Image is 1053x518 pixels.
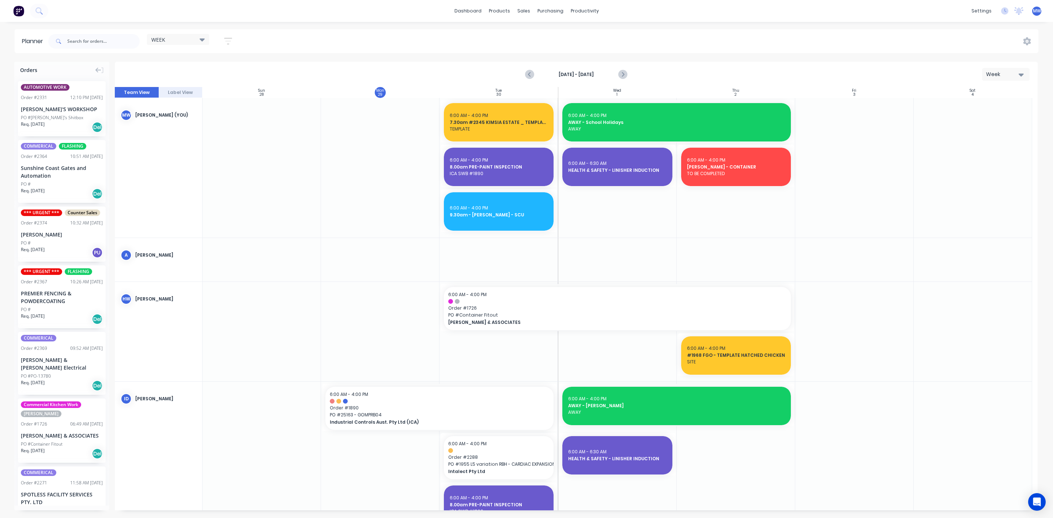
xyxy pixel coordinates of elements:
span: Industrial Controls Aust. Pty Ltd (ICA) [330,419,527,426]
span: AWAY [568,409,785,416]
span: COMMERICAL [21,335,56,341]
div: 06:49 AM [DATE] [70,421,103,427]
div: Del [92,314,103,325]
span: 6:00 AM - 4:00 PM [450,112,488,118]
div: [PERSON_NAME] & [PERSON_NAME] Electrical [21,356,103,371]
span: 6:00 AM - 4:00 PM [568,396,607,402]
div: [PERSON_NAME]'S WORKSHOP [21,105,103,113]
div: 4 [971,93,974,97]
div: 09:52 AM [DATE] [70,345,103,352]
div: 30 [496,93,501,97]
div: Sun [258,88,265,93]
span: MW [1033,8,1041,14]
div: [PERSON_NAME] (You) [135,112,196,118]
div: Order # 2331 [21,94,47,101]
span: AWAY - [PERSON_NAME] [568,402,785,409]
div: 28 [260,93,264,97]
div: MW [121,110,132,121]
span: Req. [DATE] [21,246,45,253]
div: settings [968,5,995,16]
span: Orders [20,66,37,74]
div: PO # [21,306,31,313]
a: dashboard [451,5,485,16]
span: 6:00 AM - 6:30 AM [568,449,607,455]
span: AUTOMOTIVE WORK [21,84,69,91]
span: Req. [DATE] [21,313,45,320]
span: PO # 25163 - GOMPRB04 [330,412,549,418]
div: Mon [376,88,384,93]
div: Sunshine Coast Gates and Automation [21,164,103,179]
div: [PERSON_NAME] [21,231,103,238]
div: Order # 2374 [21,220,47,226]
div: Del [92,448,103,459]
div: products [485,5,514,16]
span: HEALTH & SAFETY - LINISHER INDUCTION [568,167,666,174]
div: sales [514,5,534,16]
button: Week [982,68,1030,81]
span: COMMERICAL [21,143,56,150]
div: 3 [853,93,856,97]
span: ICA SWB #1890 [450,508,548,515]
span: Req. [DATE] [21,188,45,194]
span: COMMERICAL [21,469,56,476]
div: Del [92,380,103,391]
span: Commercial Kitchen Work [21,401,81,408]
div: Planner [22,37,47,46]
span: Req. [DATE] [21,121,45,128]
span: #1968 FGO - TEMPLATE HATCHED CHICKEN [687,352,785,359]
span: TO BE COMPLETED [687,170,785,177]
input: Search for orders... [67,34,140,49]
div: Open Intercom Messenger [1028,493,1046,511]
span: PO # Container Fitout [448,312,786,318]
div: Order # 2369 [21,345,47,352]
div: Wed [613,88,621,93]
div: 10:32 AM [DATE] [70,220,103,226]
span: PO # 1955 L5 variation RBH - CARDIAC EXPANSION [448,461,549,468]
div: Del [92,122,103,133]
div: PO #Container Fitout [21,441,63,447]
button: Team View [115,87,159,98]
div: [PERSON_NAME] & ASSOCIATES [21,432,103,439]
div: Order # 2364 [21,153,47,160]
div: PO # [21,181,31,188]
div: 2 [735,93,737,97]
div: PU [92,247,103,258]
div: 10:26 AM [DATE] [70,279,103,285]
span: 8.00am PRE-PAINT INSPECTION [450,164,548,170]
span: TEMPLATE [450,126,548,132]
div: Thu [732,88,739,93]
div: PO #[PERSON_NAME]'s Shitbox [21,114,83,121]
span: 8.00am PRE-PAINT INSPECTION [450,502,548,508]
div: Fri [852,88,856,93]
span: 6:00 AM - 6:30 AM [568,160,607,166]
div: PREMIER FENCING & POWDERCOATING [21,290,103,305]
span: 6:00 AM - 4:00 PM [450,205,488,211]
div: Order # 1726 [21,421,47,427]
span: WEEK [151,36,165,44]
span: Order # 1726 [448,305,786,311]
span: FLASHING [59,143,86,150]
div: Week [986,71,1020,78]
div: [PERSON_NAME] [135,396,196,402]
div: PO #PO-13780 [21,373,51,379]
div: Order # 2271 [21,480,47,486]
span: Req. [DATE] [21,447,45,454]
span: Order # 1890 [330,405,549,411]
span: Intalect Pty Ltd [448,468,539,475]
span: AWAY - School Holidays [568,119,785,126]
span: 6:00 AM - 4:00 PM [448,291,487,298]
span: HEALTH & SAFETY - LINISHER INDUCTION [568,455,666,462]
div: ID [121,393,132,404]
span: 6:00 AM - 4:00 PM [568,112,607,118]
span: 6:00 AM - 4:00 PM [687,157,725,163]
span: 7.30am #2345 KIMSIA ESTATE _ TEMPLATE [450,119,548,126]
div: purchasing [534,5,567,16]
span: 6:00 AM - 4:00 PM [448,441,487,447]
span: 6:00 AM - 4:00 PM [687,345,725,351]
div: 1 [616,93,618,97]
div: HW [121,294,132,305]
span: Req. [DATE] [21,379,45,386]
div: A [121,250,132,261]
span: AWAY [568,126,785,132]
div: 29 [378,93,382,97]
